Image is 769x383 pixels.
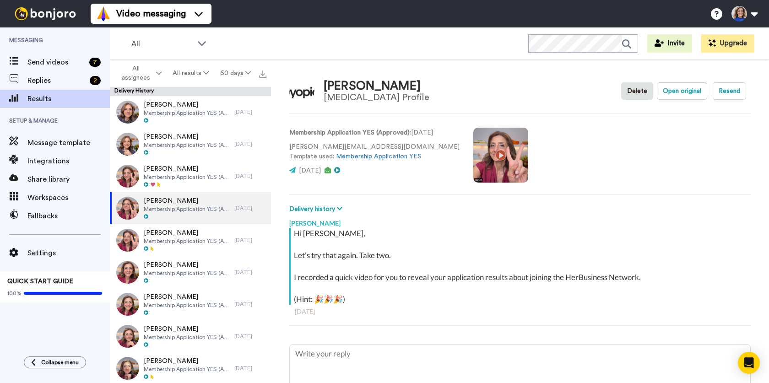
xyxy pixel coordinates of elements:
[112,60,167,86] button: All assignees
[234,205,266,212] div: [DATE]
[234,237,266,244] div: [DATE]
[24,356,86,368] button: Collapse menu
[324,80,429,93] div: [PERSON_NAME]
[701,34,754,53] button: Upgrade
[27,192,110,203] span: Workspaces
[294,228,748,305] div: Hi [PERSON_NAME], Let’s try that again. Take two. I recorded a quick video for you to reveal your...
[110,192,271,224] a: [PERSON_NAME]Membership Application YES (Approved)[DATE]
[144,100,230,109] span: [PERSON_NAME]
[27,210,110,221] span: Fallbacks
[289,204,345,214] button: Delivery history
[234,365,266,372] div: [DATE]
[289,214,751,228] div: [PERSON_NAME]
[116,165,139,188] img: 305d50f8-8099-4833-8989-4d6310f01b9b-thumb.jpg
[116,197,139,220] img: 4a232129-2bcd-4c4a-ab99-3b55249f8023-thumb.jpg
[116,325,139,348] img: 980318fd-edd8-4d38-9cee-e525f94e45a5-thumb.jpg
[11,7,80,20] img: bj-logo-header-white.svg
[27,174,110,185] span: Share library
[295,307,745,316] div: [DATE]
[7,290,22,297] span: 100%
[116,261,139,284] img: f65e5571-0a67-4263-94ad-b83aea98956f-thumb.jpg
[116,7,186,20] span: Video messaging
[27,57,86,68] span: Send videos
[144,228,230,237] span: [PERSON_NAME]
[144,237,230,245] span: Membership Application YES (Approved)
[657,82,707,100] button: Open original
[110,96,271,128] a: [PERSON_NAME]Membership Application YES (Approved)[DATE]
[234,301,266,308] div: [DATE]
[234,108,266,116] div: [DATE]
[27,75,86,86] span: Replies
[713,82,746,100] button: Resend
[116,101,139,124] img: f0d76697-9f4d-4ac1-ae2b-fa29f42c1b32-thumb.jpg
[144,109,230,117] span: Membership Application YES (Approved)
[234,269,266,276] div: [DATE]
[144,324,230,334] span: [PERSON_NAME]
[144,132,230,141] span: [PERSON_NAME]
[234,333,266,340] div: [DATE]
[144,356,230,366] span: [PERSON_NAME]
[131,38,193,49] span: All
[27,93,110,104] span: Results
[234,140,266,148] div: [DATE]
[256,66,269,80] button: Export all results that match these filters now.
[90,76,101,85] div: 2
[110,320,271,352] a: [PERSON_NAME]Membership Application YES (Approved)[DATE]
[110,128,271,160] a: [PERSON_NAME]Membership Application YES (Approved)[DATE]
[289,142,460,162] p: [PERSON_NAME][EMAIL_ADDRESS][DOMAIN_NAME] Template used:
[116,293,139,316] img: 13254835-8d27-46a6-ac15-09db938cfa8d-thumb.jpg
[144,302,230,309] span: Membership Application YES (Approved)
[110,160,271,192] a: [PERSON_NAME]Membership Application YES (Approved)[DATE]
[144,141,230,149] span: Membership Application YES (Approved)
[41,359,79,366] span: Collapse menu
[259,70,266,78] img: export.svg
[116,229,139,252] img: 9d5e40f2-19ef-492e-819f-0ab096a9714e-thumb.jpg
[289,128,460,138] p: : [DATE]
[116,357,139,380] img: e0b7cbce-3ead-4950-89e9-dc7f98f15ffd-thumb.jpg
[110,224,271,256] a: [PERSON_NAME]Membership Application YES (Approved)[DATE]
[7,278,73,285] span: QUICK START GUIDE
[110,288,271,320] a: [PERSON_NAME]Membership Application YES (Approved)[DATE]
[289,79,314,104] img: Image of Kate Gifford
[289,129,410,136] strong: Membership Application YES (Approved)
[299,167,321,174] span: [DATE]
[110,256,271,288] a: [PERSON_NAME]Membership Application YES (Approved)[DATE]
[27,137,110,148] span: Message template
[144,366,230,373] span: Membership Application YES (Approved)
[144,270,230,277] span: Membership Application YES (Approved)
[96,6,111,21] img: vm-color.svg
[621,82,653,100] button: Delete
[144,196,230,205] span: [PERSON_NAME]
[110,87,271,96] div: Delivery History
[647,34,692,53] button: Invite
[144,205,230,213] span: Membership Application YES (Approved)
[167,65,214,81] button: All results
[144,173,230,181] span: Membership Application YES (Approved)
[215,65,256,81] button: 60 days
[27,248,110,259] span: Settings
[144,292,230,302] span: [PERSON_NAME]
[116,133,139,156] img: d740a9fb-29d3-4b37-b031-4f4ef42f27e0-thumb.jpg
[336,153,421,160] a: Membership Application YES
[144,260,230,270] span: [PERSON_NAME]
[144,164,230,173] span: [PERSON_NAME]
[117,64,154,82] span: All assignees
[89,58,101,67] div: 7
[234,173,266,180] div: [DATE]
[144,334,230,341] span: Membership Application YES (Approved)
[738,352,760,374] div: Open Intercom Messenger
[324,92,429,102] div: [MEDICAL_DATA] Profile
[27,156,110,167] span: Integrations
